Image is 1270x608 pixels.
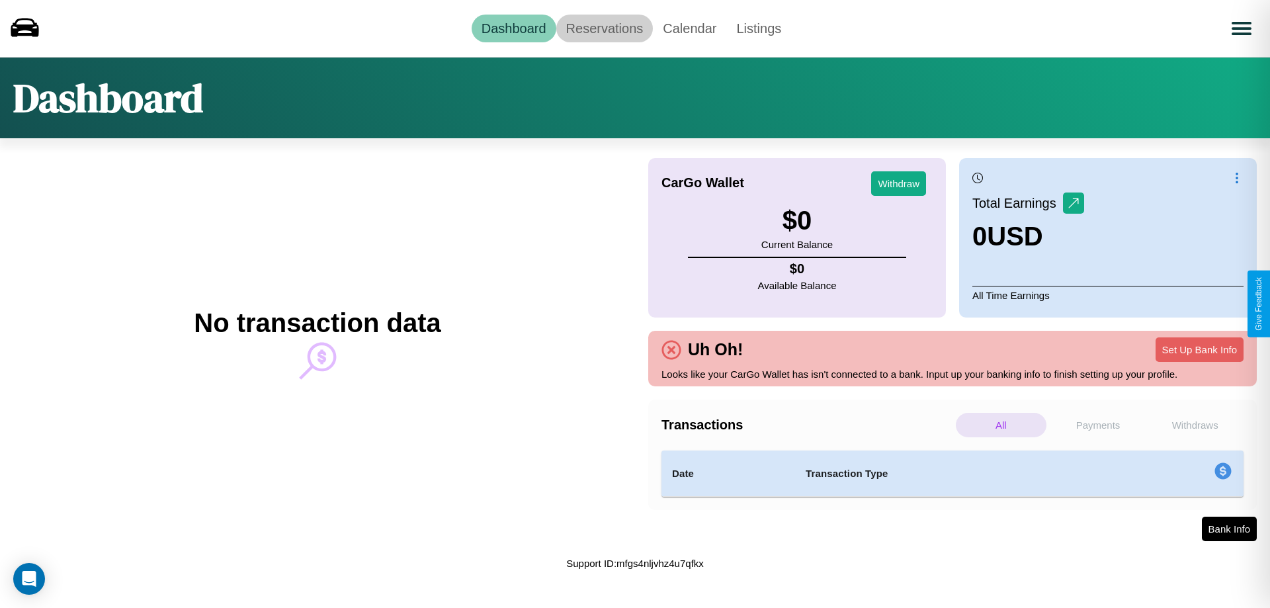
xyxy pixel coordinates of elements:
a: Calendar [653,15,726,42]
p: Support ID: mfgs4nljvhz4u7qfkx [566,554,704,572]
p: Payments [1053,413,1144,437]
h4: Date [672,466,784,482]
h4: Uh Oh! [681,340,749,359]
table: simple table [661,451,1244,497]
p: Available Balance [758,277,837,294]
a: Reservations [556,15,654,42]
button: Set Up Bank Info [1156,337,1244,362]
button: Open menu [1223,10,1260,47]
a: Listings [726,15,791,42]
a: Dashboard [472,15,556,42]
p: Total Earnings [972,191,1063,215]
h1: Dashboard [13,71,203,125]
p: Looks like your CarGo Wallet has isn't connected to a bank. Input up your banking info to finish ... [661,365,1244,383]
p: Withdraws [1150,413,1240,437]
h4: $ 0 [758,261,837,277]
div: Give Feedback [1254,277,1263,331]
h4: CarGo Wallet [661,175,744,191]
p: All [956,413,1046,437]
h2: No transaction data [194,308,441,338]
button: Bank Info [1202,517,1257,541]
h3: $ 0 [761,206,833,236]
h4: Transactions [661,417,952,433]
button: Withdraw [871,171,926,196]
div: Open Intercom Messenger [13,563,45,595]
h3: 0 USD [972,222,1084,251]
h4: Transaction Type [806,466,1106,482]
p: All Time Earnings [972,286,1244,304]
p: Current Balance [761,236,833,253]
